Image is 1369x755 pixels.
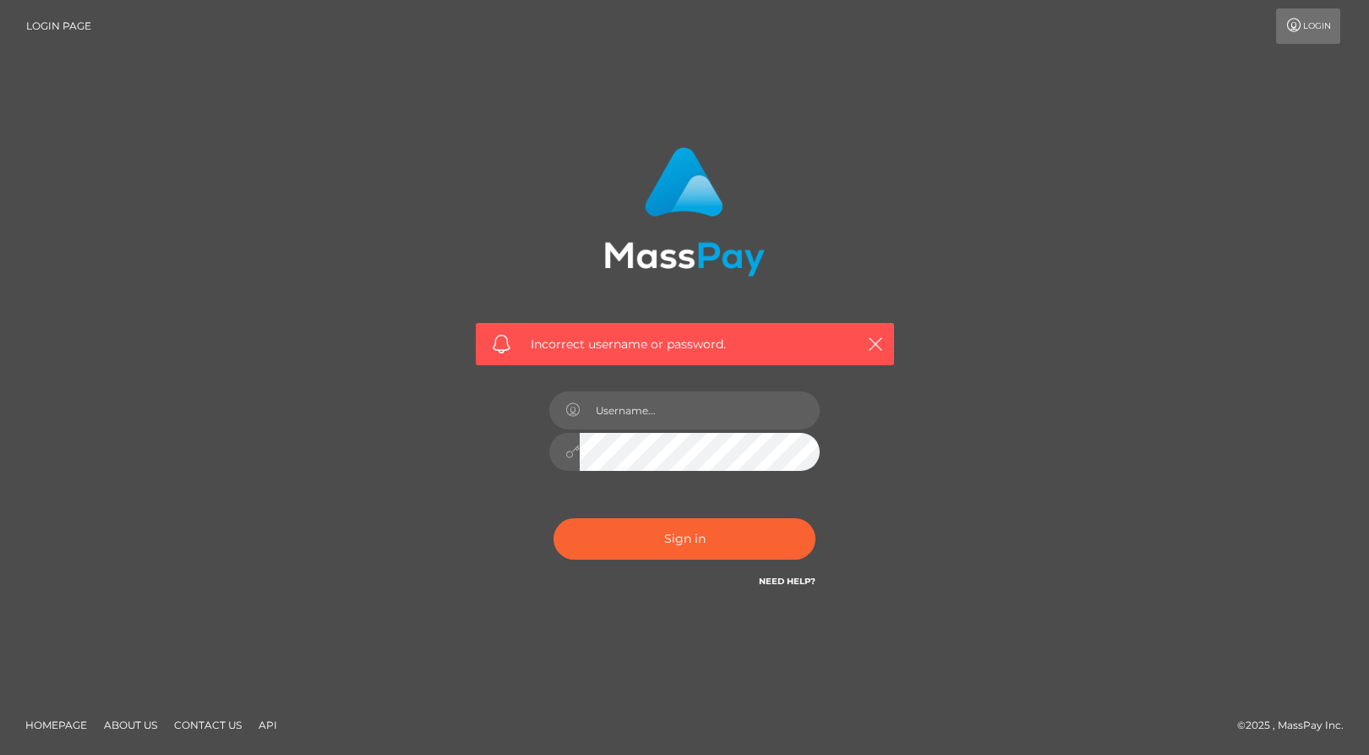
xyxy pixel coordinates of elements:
a: Contact Us [167,712,248,738]
a: Login Page [26,8,91,44]
img: MassPay Login [604,147,765,276]
a: Login [1276,8,1340,44]
button: Sign in [554,518,815,560]
span: Incorrect username or password. [531,336,839,353]
div: © 2025 , MassPay Inc. [1237,716,1356,735]
a: About Us [97,712,164,738]
a: API [252,712,284,738]
input: Username... [580,391,820,429]
a: Homepage [19,712,94,738]
a: Need Help? [759,576,815,587]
